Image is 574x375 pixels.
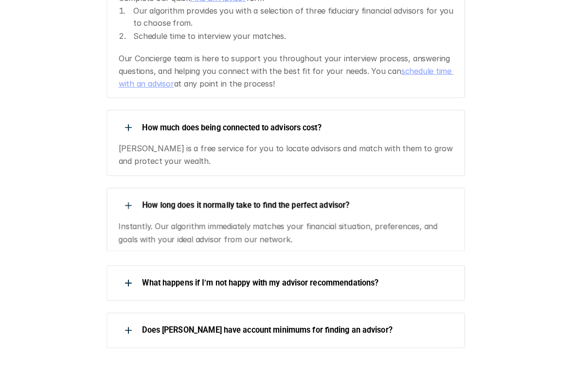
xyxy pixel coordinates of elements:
p: Schedule time to interview your matches. [137,33,454,45]
p: Our algorithm provides you with a selection of three fiduciary financial advisors for you to choo... [137,8,454,33]
p: Does [PERSON_NAME] have account minimums for finding an advisor? [145,324,454,333]
p: Instantly. Our algorithm immediately matches your financial situation, preferences, and goals wit... [122,220,454,245]
p: How much does being connected to advisors cost? [145,125,454,134]
p: Our Concierge team is here to support you throughout your interview process, answering questions,... [122,55,454,92]
p: [PERSON_NAME] is a free service for you to locate advisors and match with them to grow and protec... [122,143,454,168]
a: schedule time with an advisor [122,68,452,90]
p: What happens if I’m not happy with my advisor recommendations? [145,277,454,286]
p: How long does it normally take to find the perfect advisor? [145,201,454,210]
